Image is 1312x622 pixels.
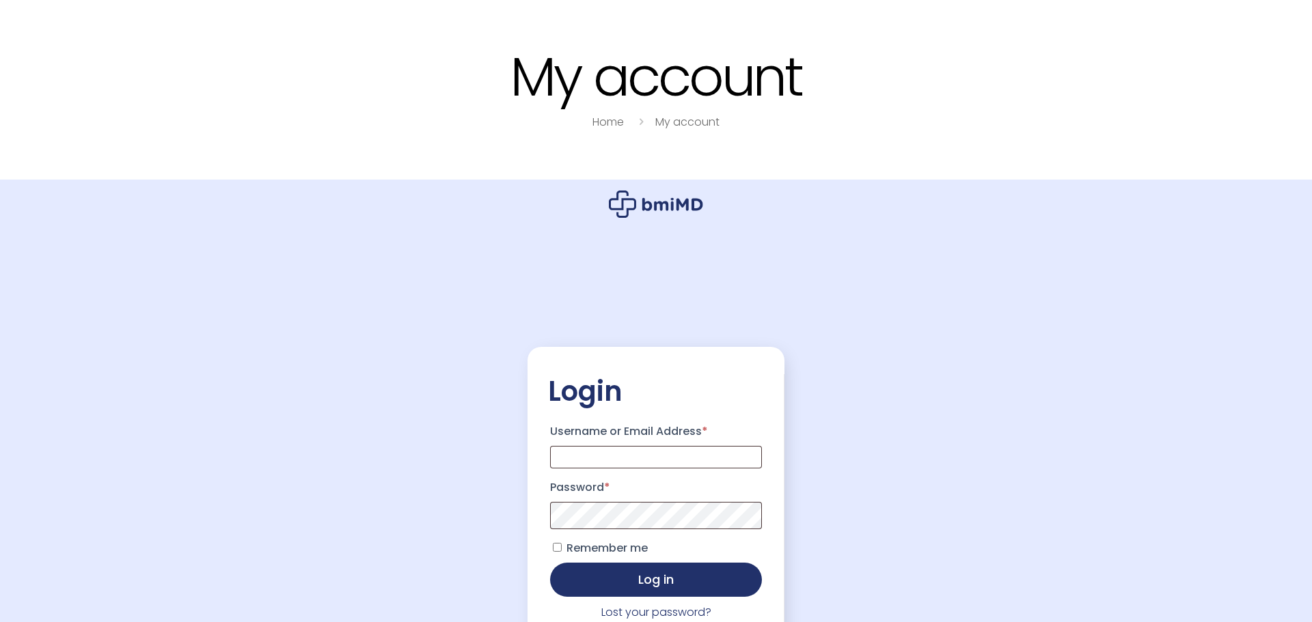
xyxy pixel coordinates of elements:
label: Password [550,477,762,498]
input: Remember me [553,543,562,552]
a: Home [592,114,624,130]
button: Log in [550,563,762,597]
i: breadcrumbs separator [633,114,648,130]
span: Remember me [566,540,648,556]
h1: My account [225,48,1086,106]
a: Lost your password? [601,604,711,620]
h2: Login [548,374,764,408]
a: My account [655,114,720,130]
label: Username or Email Address [550,421,762,442]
